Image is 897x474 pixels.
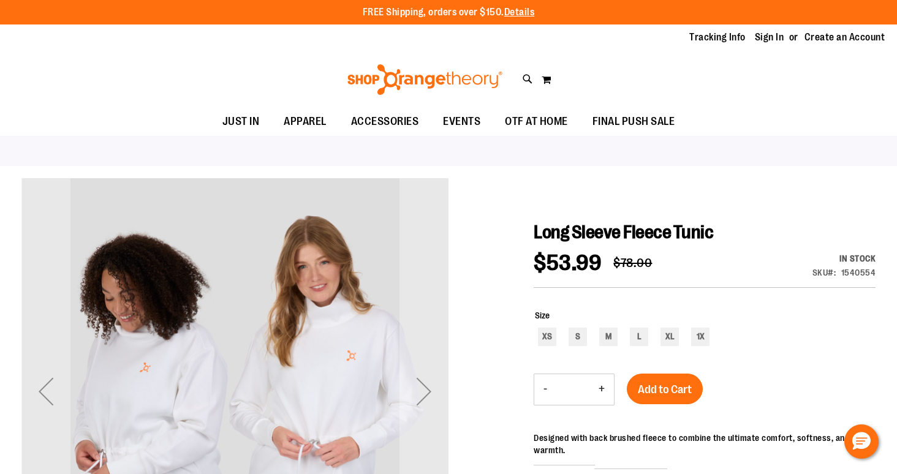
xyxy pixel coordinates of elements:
[443,108,480,135] span: EVENTS
[613,256,652,270] span: $78.00
[556,375,589,404] input: Product quantity
[346,64,504,95] img: Shop Orangetheory
[363,6,535,20] p: FREE Shipping, orders over $150.
[589,374,614,405] button: Increase product quantity
[630,328,648,346] div: L
[538,328,556,346] div: XS
[691,328,710,346] div: 1X
[504,7,535,18] a: Details
[210,108,272,136] a: JUST IN
[534,222,713,243] span: Long Sleeve Fleece Tunic
[627,374,703,404] button: Add to Cart
[534,250,601,276] span: $53.99
[841,266,876,279] div: 1540554
[812,252,876,265] div: In stock
[844,424,879,459] button: Hello, have a question? Let’s chat.
[534,374,556,405] button: Decrease product quantity
[689,31,746,44] a: Tracking Info
[351,108,419,135] span: ACCESSORIES
[660,328,679,346] div: XL
[271,108,339,135] a: APPAREL
[638,383,692,396] span: Add to Cart
[804,31,885,44] a: Create an Account
[493,108,580,136] a: OTF AT HOME
[284,108,327,135] span: APPAREL
[592,108,675,135] span: FINAL PUSH SALE
[812,252,876,265] div: Availability
[431,108,493,136] a: EVENTS
[534,432,876,456] div: Designed with back brushed fleece to combine the ultimate comfort, softness, and warmth.
[222,108,260,135] span: JUST IN
[755,31,784,44] a: Sign In
[580,108,687,136] a: FINAL PUSH SALE
[505,108,568,135] span: OTF AT HOME
[812,268,836,277] strong: SKU
[599,328,618,346] div: M
[339,108,431,136] a: ACCESSORIES
[535,310,550,320] span: Size
[569,328,587,346] div: S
